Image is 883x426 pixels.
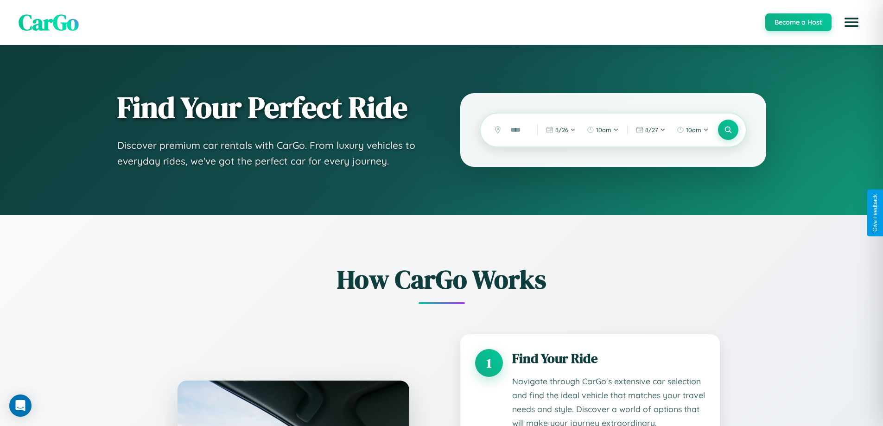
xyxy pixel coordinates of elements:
h3: Find Your Ride [512,349,705,368]
span: 10am [686,126,701,134]
span: 10am [596,126,611,134]
button: 10am [582,122,623,137]
button: 8/26 [541,122,580,137]
div: Give Feedback [872,194,878,232]
span: CarGo [19,7,79,38]
div: 1 [475,349,503,377]
button: 8/27 [631,122,670,137]
button: Open menu [839,9,864,35]
div: Open Intercom Messenger [9,394,32,417]
h2: How CarGo Works [164,261,720,297]
span: 8 / 26 [555,126,568,134]
button: Become a Host [765,13,832,31]
button: 10am [672,122,713,137]
p: Discover premium car rentals with CarGo. From luxury vehicles to everyday rides, we've got the pe... [117,138,423,169]
h1: Find Your Perfect Ride [117,91,423,124]
span: 8 / 27 [645,126,658,134]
